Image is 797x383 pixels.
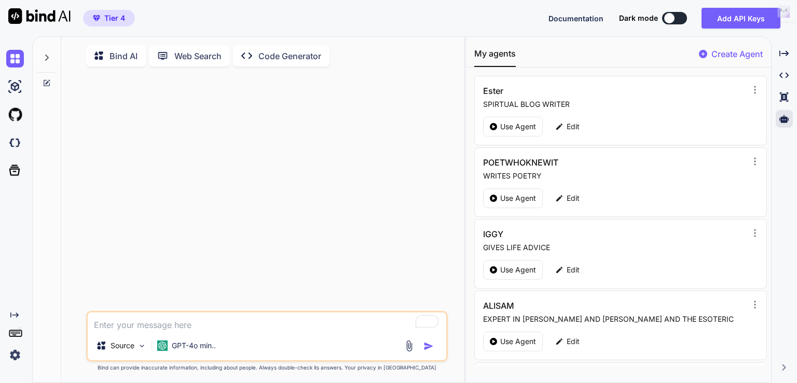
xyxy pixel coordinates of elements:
p: GPT-4o min.. [172,340,216,351]
img: ai-studio [6,78,24,95]
p: Code Generator [258,50,321,62]
p: Web Search [174,50,222,62]
p: Bind can provide inaccurate information, including about people. Always double-check its answers.... [86,364,448,372]
button: Add API Keys [702,8,780,29]
span: Tier 4 [104,13,125,23]
p: Bind AI [109,50,138,62]
img: premium [93,15,100,21]
p: SPIRTUAL BLOG WRITER [483,99,746,110]
p: Edit [567,121,580,132]
p: Edit [567,336,580,347]
img: Bind AI [8,8,71,24]
img: settings [6,346,24,364]
button: Documentation [548,13,603,24]
img: darkCloudIdeIcon [6,134,24,152]
p: Use Agent [500,336,536,347]
button: premiumTier 4 [83,10,135,26]
span: Dark mode [619,13,658,23]
img: githubLight [6,106,24,124]
img: GPT-4o mini [157,340,168,351]
h3: POETWHOKNEWIT [483,156,667,169]
img: attachment [403,340,415,352]
button: My agents [474,47,516,67]
p: Edit [567,265,580,275]
span: Documentation [548,14,603,23]
h3: ALISAM [483,299,667,312]
p: Create Agent [711,48,763,60]
p: Use Agent [500,193,536,203]
p: Use Agent [500,121,536,132]
h3: Ester [483,85,667,97]
p: Use Agent [500,265,536,275]
p: EXPERT IN [PERSON_NAME] AND [PERSON_NAME] AND THE ESOTERIC [483,314,746,324]
p: WRITES POETRY [483,171,746,181]
h3: IGGY [483,228,667,240]
img: icon [423,341,434,351]
p: GIVES LIFE ADVICE [483,242,746,253]
textarea: To enrich screen reader interactions, please activate Accessibility in Grammarly extension settings [88,312,446,331]
img: chat [6,50,24,67]
p: Source [111,340,134,351]
p: Edit [567,193,580,203]
img: Pick Models [138,341,146,350]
